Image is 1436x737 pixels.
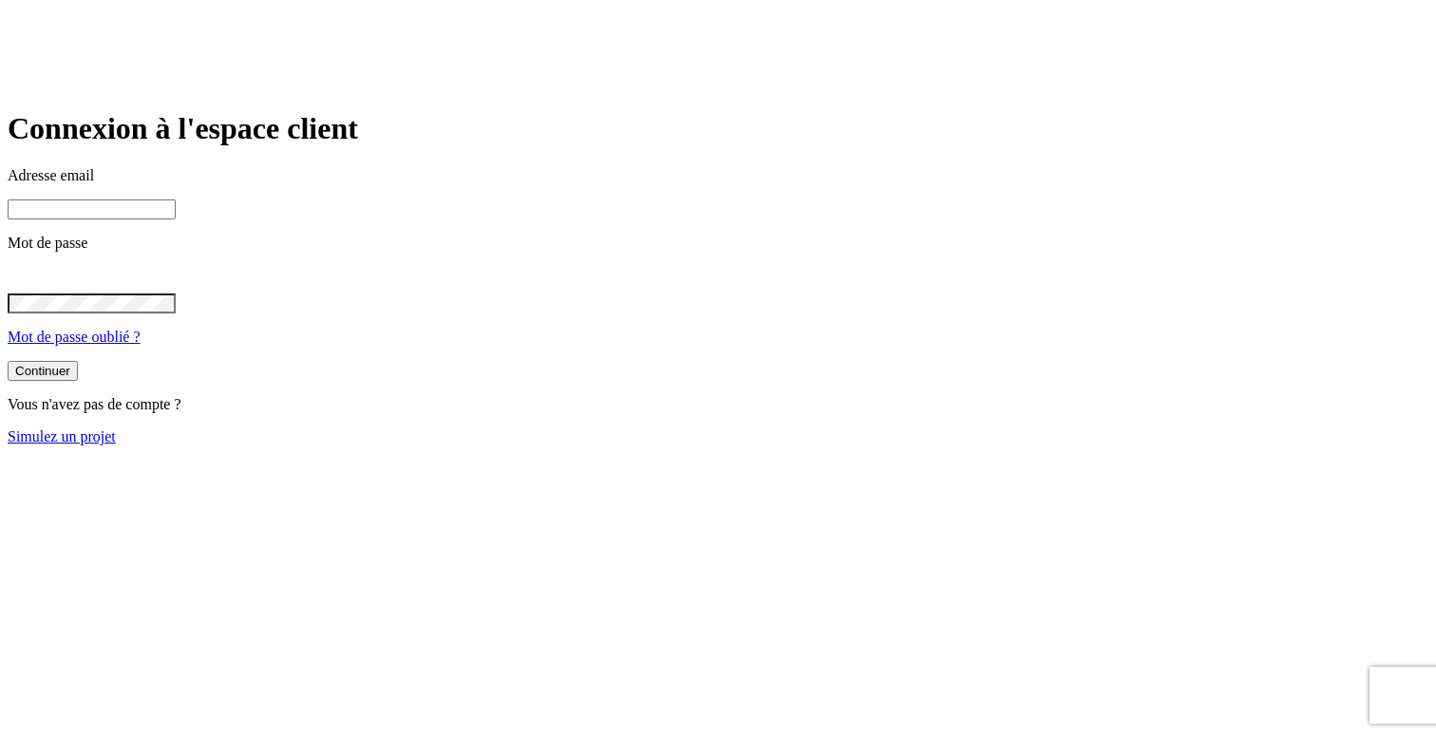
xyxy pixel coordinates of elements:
[8,111,1428,146] h1: Connexion à l'espace client
[15,364,70,378] div: Continuer
[8,329,141,345] a: Mot de passe oublié ?
[8,361,78,381] button: Continuer
[8,167,1428,184] p: Adresse email
[8,428,116,444] a: Simulez un projet
[8,396,1428,413] p: Vous n'avez pas de compte ?
[8,235,1428,252] p: Mot de passe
